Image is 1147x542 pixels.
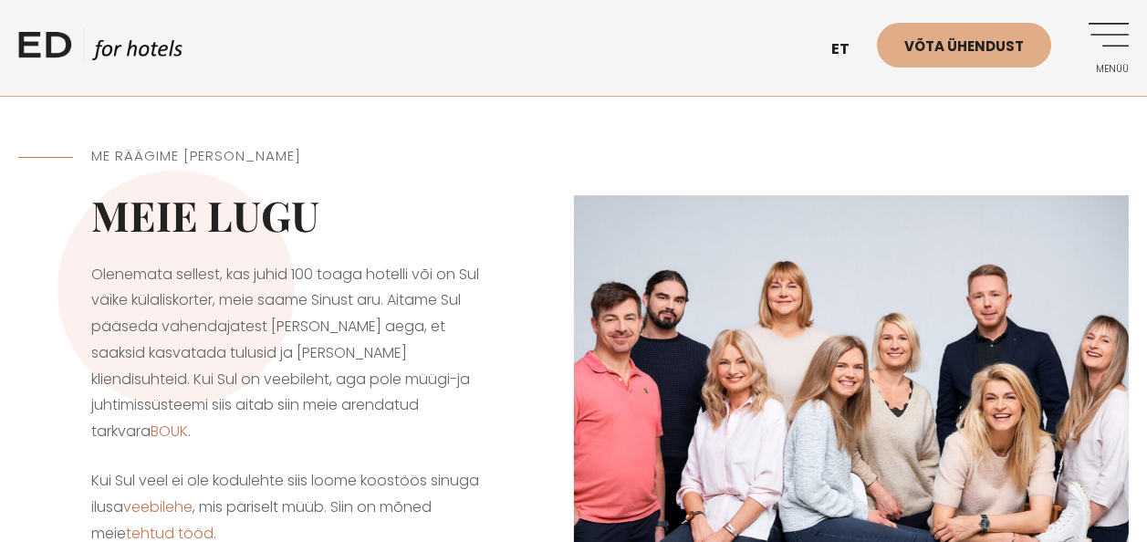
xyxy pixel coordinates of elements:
[151,421,188,442] a: BOUK
[18,27,182,73] a: ED HOTELS
[1079,64,1129,75] span: Menüü
[123,496,193,517] a: veebilehe
[1079,23,1129,73] a: Menüü
[91,146,501,167] h5: ME RÄÄGIME [PERSON_NAME]
[822,27,877,72] a: et
[91,190,501,239] h2: Meie lugu
[91,262,501,446] p: Olenemata sellest, kas juhid 100 toaga hotelli või on Sul väike külaliskorter, meie saame Sinust ...
[877,23,1051,68] a: Võta ühendust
